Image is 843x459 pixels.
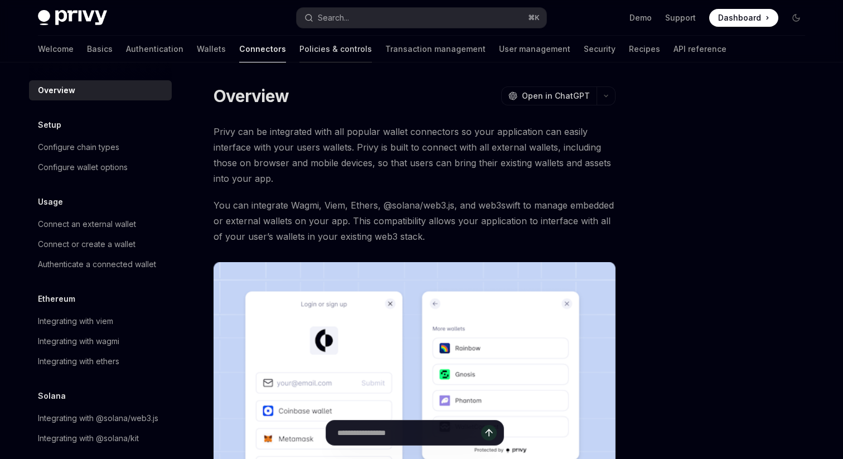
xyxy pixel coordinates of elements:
a: Integrating with viem [29,311,172,331]
a: Demo [629,12,652,23]
h5: Usage [38,195,63,209]
span: You can integrate Wagmi, Viem, Ethers, @solana/web3.js, and web3swift to manage embedded or exter... [214,197,616,244]
span: Privy can be integrated with all popular wallet connectors so your application can easily interfa... [214,124,616,186]
div: Overview [38,84,75,97]
h5: Solana [38,389,66,403]
img: dark logo [38,10,107,26]
a: Overview [29,80,172,100]
div: Integrating with ethers [38,355,119,368]
a: Configure chain types [29,137,172,157]
button: Send message [481,425,497,441]
a: Connectors [239,36,286,62]
div: Connect an external wallet [38,218,136,231]
a: Welcome [38,36,74,62]
span: Open in ChatGPT [522,90,590,102]
div: Integrating with @solana/kit [38,432,139,445]
span: Dashboard [718,12,761,23]
a: Integrating with @solana/web3.js [29,408,172,428]
div: Connect or create a wallet [38,238,135,251]
a: API reference [674,36,726,62]
div: Integrating with @solana/web3.js [38,412,158,425]
div: Authenticate a connected wallet [38,258,156,271]
a: Security [584,36,616,62]
a: Integrating with wagmi [29,331,172,351]
span: ⌘ K [528,13,540,22]
a: Policies & controls [299,36,372,62]
a: Basics [87,36,113,62]
a: Authenticate a connected wallet [29,254,172,274]
a: Dashboard [709,9,778,27]
div: Search... [318,11,349,25]
a: Support [665,12,696,23]
h1: Overview [214,86,289,106]
a: Configure wallet options [29,157,172,177]
a: Integrating with @solana/kit [29,428,172,448]
div: Integrating with wagmi [38,335,119,348]
div: Configure chain types [38,141,119,154]
button: Open in ChatGPT [501,86,597,105]
button: Toggle dark mode [787,9,805,27]
a: Transaction management [385,36,486,62]
a: Recipes [629,36,660,62]
a: Connect or create a wallet [29,234,172,254]
a: Integrating with ethers [29,351,172,371]
a: Authentication [126,36,183,62]
a: Wallets [197,36,226,62]
a: Connect an external wallet [29,214,172,234]
button: Search...⌘K [297,8,546,28]
div: Integrating with viem [38,315,113,328]
h5: Setup [38,118,61,132]
div: Configure wallet options [38,161,128,174]
h5: Ethereum [38,292,75,306]
a: User management [499,36,570,62]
